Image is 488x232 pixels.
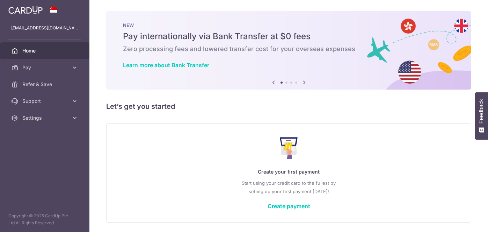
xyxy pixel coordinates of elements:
h6: Zero processing fees and lowered transfer cost for your overseas expenses [123,45,454,53]
h5: Pay internationally via Bank Transfer at $0 fees [123,31,454,42]
p: Start using your credit card to the fullest by setting up your first payment [DATE]! [121,179,457,196]
span: Settings [22,114,68,121]
img: CardUp [8,6,43,14]
p: [EMAIL_ADDRESS][DOMAIN_NAME] [11,24,78,31]
img: Bank transfer banner [106,11,471,90]
iframe: Opens a widget where you can find more information [443,211,481,229]
a: Learn more about Bank Transfer [123,62,209,69]
span: Pay [22,64,68,71]
a: Create payment [268,203,310,210]
p: Create your first payment [121,168,457,176]
h5: Let’s get you started [106,101,471,112]
button: Feedback - Show survey [475,92,488,140]
span: Home [22,47,68,54]
p: NEW [123,22,454,28]
span: Refer & Save [22,81,68,88]
img: Make Payment [280,137,298,159]
span: Feedback [478,99,485,124]
span: Support [22,98,68,105]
